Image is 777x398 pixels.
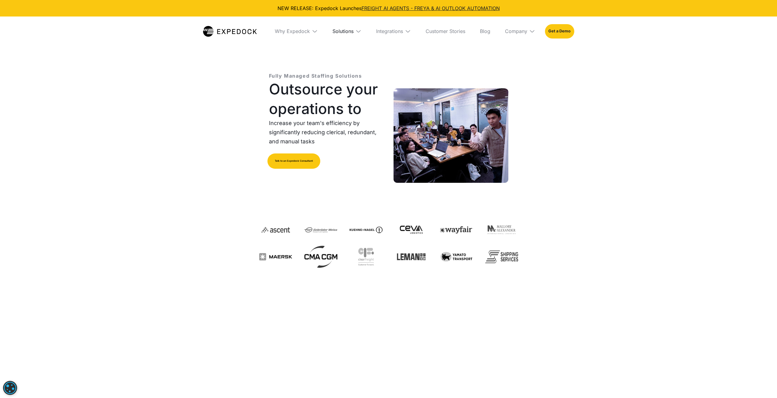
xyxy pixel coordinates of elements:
[376,28,403,34] div: Integrations
[371,17,416,46] div: Integrations
[545,24,574,38] a: Get a Demo
[5,5,772,12] div: NEW RELEASE: Expedock Launches
[328,17,366,46] div: Solutions
[421,17,470,46] a: Customer Stories
[275,28,310,34] div: Why Expedock
[361,5,500,11] a: FREIGHT AI AGENTS - FREYA & AI OUTLOOK AUTOMATION
[269,72,362,79] p: Fully Managed Staffing Solutions
[746,369,777,398] div: Widget de chat
[475,17,495,46] a: Blog
[267,153,320,169] a: Talk to an Expedock Consultant
[500,17,540,46] div: Company
[505,28,527,34] div: Company
[269,79,384,119] h1: Outsource your operations to
[332,28,354,34] div: Solutions
[269,119,384,146] p: Increase your team's efficiency by significantly reducing clerical, redundant, and manual tasks
[270,17,323,46] div: Why Expedock
[746,369,777,398] iframe: Chat Widget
